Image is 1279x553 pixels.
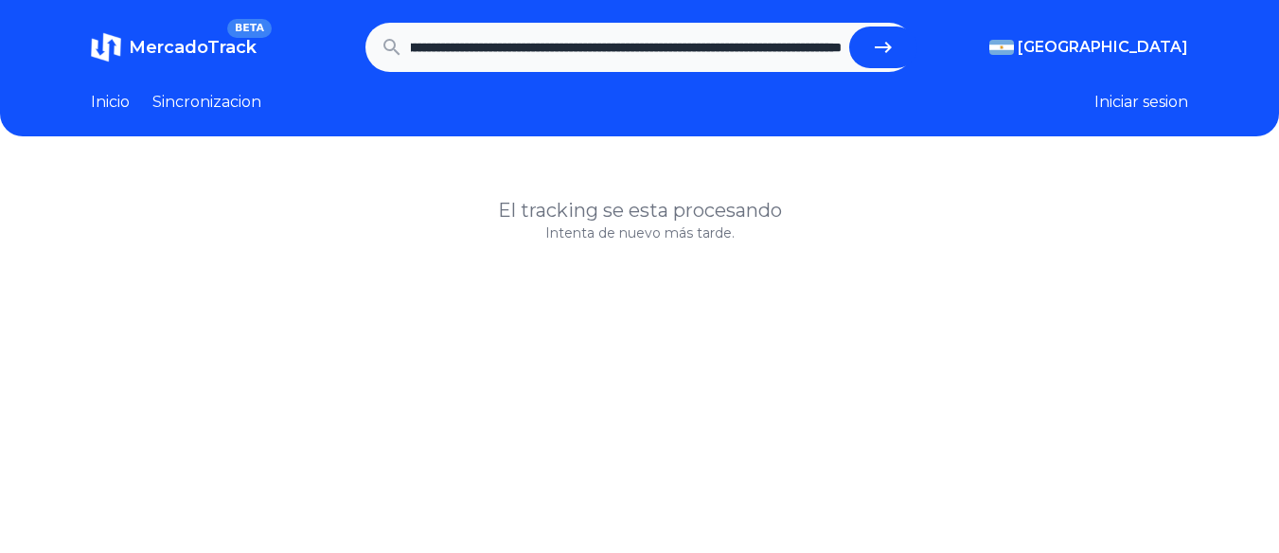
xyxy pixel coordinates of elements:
[227,19,272,38] span: BETA
[91,32,121,62] img: MercadoTrack
[91,223,1188,242] p: Intenta de nuevo más tarde.
[91,91,130,114] a: Inicio
[91,32,257,62] a: MercadoTrackBETA
[1018,36,1188,59] span: [GEOGRAPHIC_DATA]
[91,197,1188,223] h1: El tracking se esta procesando
[989,36,1188,59] button: [GEOGRAPHIC_DATA]
[989,40,1014,55] img: Argentina
[1094,91,1188,114] button: Iniciar sesion
[152,91,261,114] a: Sincronizacion
[129,37,257,58] span: MercadoTrack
